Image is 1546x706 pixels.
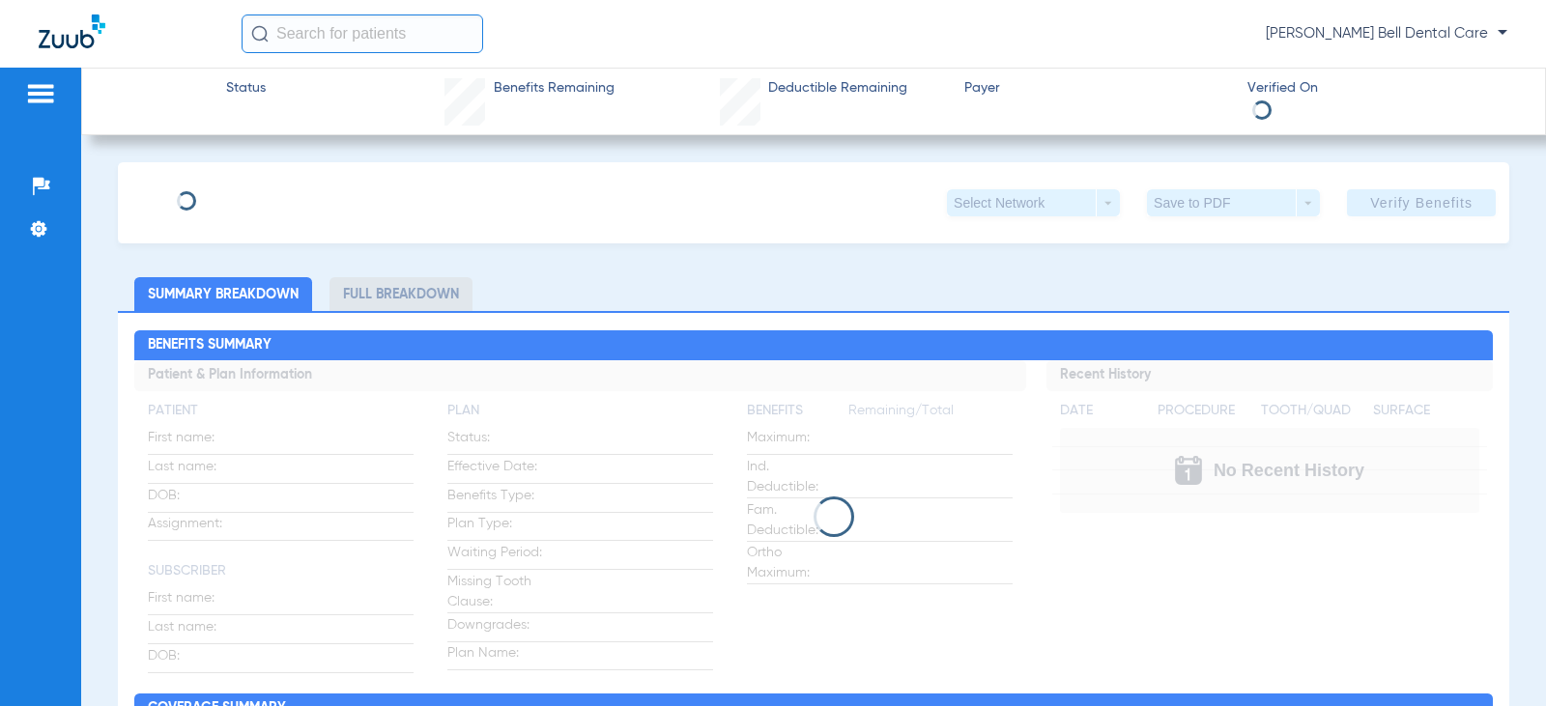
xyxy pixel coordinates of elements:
img: hamburger-icon [25,82,56,105]
span: Benefits Remaining [494,78,615,99]
img: Zuub Logo [39,14,105,48]
span: Payer [964,78,1231,99]
h2: Benefits Summary [134,330,1492,361]
input: Search for patients [242,14,483,53]
span: [PERSON_NAME] Bell Dental Care [1266,24,1507,43]
li: Summary Breakdown [134,277,312,311]
span: Deductible Remaining [768,78,907,99]
img: Search Icon [251,25,269,42]
li: Full Breakdown [329,277,472,311]
span: Status [226,78,266,99]
span: Verified On [1247,78,1514,99]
